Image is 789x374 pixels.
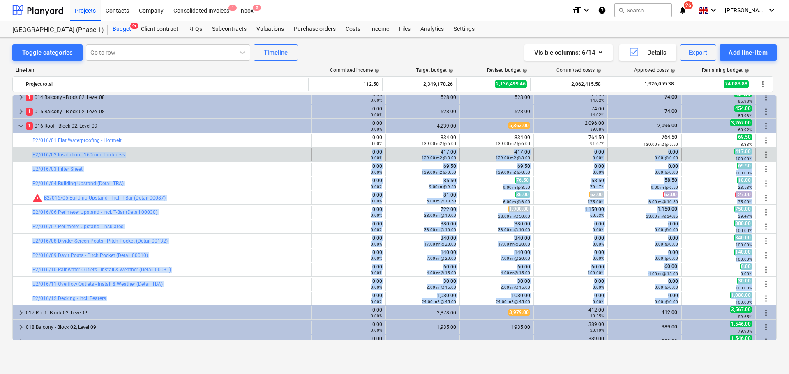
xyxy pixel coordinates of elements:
div: Toggle categories [22,47,73,58]
div: 417.00 [463,149,530,161]
span: 5,363.00 [508,122,530,129]
small: 100.00% [736,286,752,290]
small: 17.00 nr @ 20.00 [498,242,530,246]
span: 1 [228,5,237,11]
i: format_size [572,5,581,15]
span: 9+ [130,23,138,29]
small: 91.67% [590,141,604,146]
i: keyboard_arrow_down [708,5,718,15]
small: 100.00% [736,156,752,161]
span: 36.00 [515,191,530,198]
div: 0.00 [315,178,382,189]
small: 0.00% [371,256,382,261]
small: -75.00% [737,200,752,204]
div: 0.00 [537,250,604,261]
small: 6.00 m @ 13.50 [427,199,456,203]
small: 9.00 m @ 9.50 [429,184,456,189]
a: Settings [449,21,480,37]
small: 9.00 m @ 8.50 [503,185,530,190]
small: 0.00% [593,242,604,246]
small: 139.00 m2 @ 6.00 [496,141,530,146]
i: keyboard_arrow_down [581,5,591,15]
i: keyboard_arrow_down [767,5,777,15]
button: Visible columns:6/14 [524,44,613,61]
div: 4,239.00 [389,123,456,129]
div: 0.00 [611,149,678,161]
span: keyboard_arrow_down [16,121,26,131]
small: 0.00% [371,285,382,289]
small: 6.00 m @ 6.00 [503,200,530,204]
a: B2/016/04 Building Upstand (Detail TBA) [32,181,124,186]
span: 412.00 [661,310,678,315]
span: 30.00 [737,278,752,284]
div: 2,349,170.26 [386,78,453,91]
div: Approved costs [634,67,675,73]
div: 528.00 [463,94,530,100]
div: Subcontracts [207,21,251,37]
div: 834.00 [463,135,530,146]
a: Costs [341,21,365,37]
small: 100.00% [588,271,604,275]
button: Search [614,3,672,17]
div: 0.00 [611,163,678,175]
small: 14.02% [590,112,604,117]
span: More actions [761,265,771,275]
small: 0.00 @ 0.00 [655,285,678,289]
span: 74,083.88 [724,80,749,88]
div: Income [365,21,394,37]
span: More actions [761,322,771,332]
small: 0.00% [371,98,382,103]
small: 0.00% [371,127,382,131]
span: More actions [758,79,768,89]
span: 1,546.00 [730,321,752,327]
small: 100.00% [736,228,752,233]
span: 18.00 [737,177,752,184]
div: 112.50 [312,78,379,91]
span: 454.00 [734,105,752,112]
i: notifications [678,5,687,15]
div: 30.00 [463,278,530,290]
a: Purchase orders [289,21,341,37]
span: 380.00 [734,220,752,227]
span: 3,267.00 [730,119,752,126]
small: 76.47% [590,184,604,189]
div: 340.00 [463,235,530,247]
div: 0.00 [537,293,604,304]
small: 139.00 m2 @ 0.50 [496,170,530,174]
small: 60.92% [738,128,752,132]
span: 1,150.00 [657,206,678,212]
span: 1 [26,122,33,130]
span: More actions [761,236,771,246]
a: B2/016/08 Divider Screen Posts - Pitch Pocket (Detail 00132) [32,238,168,244]
small: 0.00 @ 0.00 [655,156,678,160]
div: Analytics [415,21,449,37]
a: B2/016/10 Rainwater Outlets - Install & Weather (Detail 00031) [32,267,171,273]
div: Visible columns : 6/14 [534,47,603,58]
small: 0.00% [593,299,604,304]
small: 0.00% [371,112,382,117]
span: 750.00 [734,206,752,212]
a: Client contract [136,21,183,37]
div: Project total [26,78,305,91]
div: 528.00 [463,109,530,115]
small: 139.00 m2 @ 3.00 [422,156,456,160]
div: 0.00 [611,278,678,290]
small: 0.00% [593,227,604,232]
div: 017 Roof - Block 02, Level 09 [26,306,308,319]
div: Line-item [12,67,309,73]
div: 0.00 [537,149,604,161]
div: 81.00 [389,192,456,204]
div: 1,080.00 [389,293,456,304]
span: help [595,68,601,73]
div: Export [689,47,708,58]
small: 38.00 m @ 10.00 [498,227,530,232]
div: 140.00 [463,250,530,261]
div: 0.00 [315,207,382,218]
div: 60.00 [389,264,456,275]
div: 0.00 [315,221,382,232]
div: 60.00 [537,264,604,275]
small: 2.00 nr @ 15.00 [427,285,456,289]
span: More actions [761,279,771,289]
